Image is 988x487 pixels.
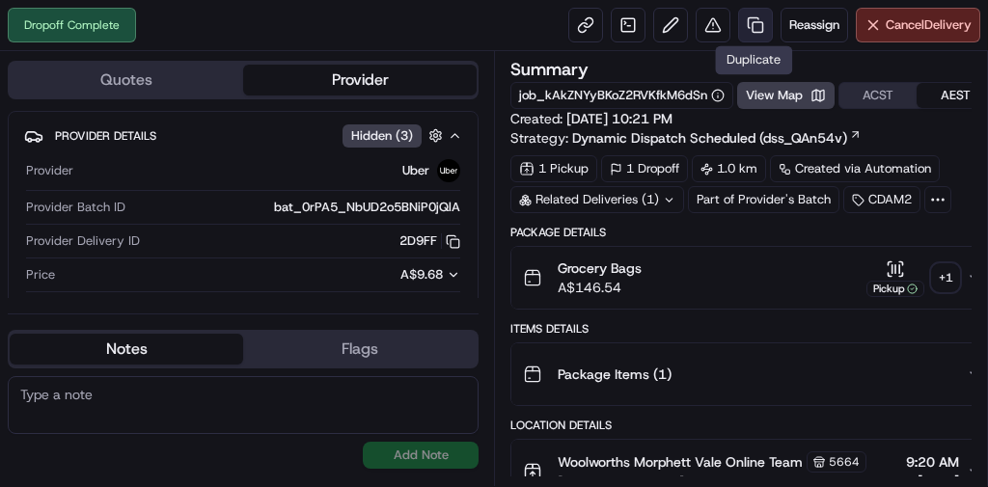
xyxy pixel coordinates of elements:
[558,452,803,472] span: Woolworths Morphett Vale Online Team
[558,365,672,384] span: Package Items ( 1 )
[26,266,55,284] span: Price
[866,281,924,297] div: Pickup
[243,65,477,95] button: Provider
[737,82,835,109] button: View Map
[770,155,940,182] a: Created via Automation
[519,87,725,104] button: job_kAkZNYyBKoZ2RVKfkM6dSn
[510,61,589,78] h3: Summary
[510,128,862,148] div: Strategy:
[856,8,980,42] button: CancelDelivery
[351,127,413,145] span: Hidden ( 3 )
[866,259,959,297] button: Pickup+1
[343,123,448,148] button: Hidden (3)
[566,110,672,127] span: [DATE] 10:21 PM
[26,199,125,216] span: Provider Batch ID
[558,278,642,297] span: A$146.54
[510,109,672,128] span: Created:
[829,454,860,470] span: 5664
[781,8,848,42] button: Reassign
[10,334,243,365] button: Notes
[24,120,462,151] button: Provider DetailsHidden (3)
[692,155,766,182] div: 1.0 km
[26,232,140,250] span: Provider Delivery ID
[572,128,847,148] span: Dynamic Dispatch Scheduled (dss_QAn54v)
[906,452,959,472] span: 9:20 AM
[402,162,429,179] span: Uber
[399,232,460,250] button: 2D9FF
[839,83,917,108] button: ACST
[400,266,443,283] span: A$9.68
[601,155,688,182] div: 1 Dropoff
[843,186,920,213] div: CDAM2
[10,65,243,95] button: Quotes
[715,45,792,74] div: Duplicate
[26,162,73,179] span: Provider
[558,258,642,278] span: Grocery Bags
[290,266,460,284] button: A$9.68
[886,16,972,34] span: Cancel Delivery
[55,128,156,144] span: Provider Details
[866,259,924,297] button: Pickup
[510,155,597,182] div: 1 Pickup
[243,334,477,365] button: Flags
[510,186,684,213] div: Related Deliveries (1)
[274,199,460,216] span: bat_0rPA5_NbUD2o5BNiP0jQlA
[437,159,460,182] img: uber-new-logo.jpeg
[572,128,862,148] a: Dynamic Dispatch Scheduled (dss_QAn54v)
[932,264,959,291] div: + 1
[789,16,839,34] span: Reassign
